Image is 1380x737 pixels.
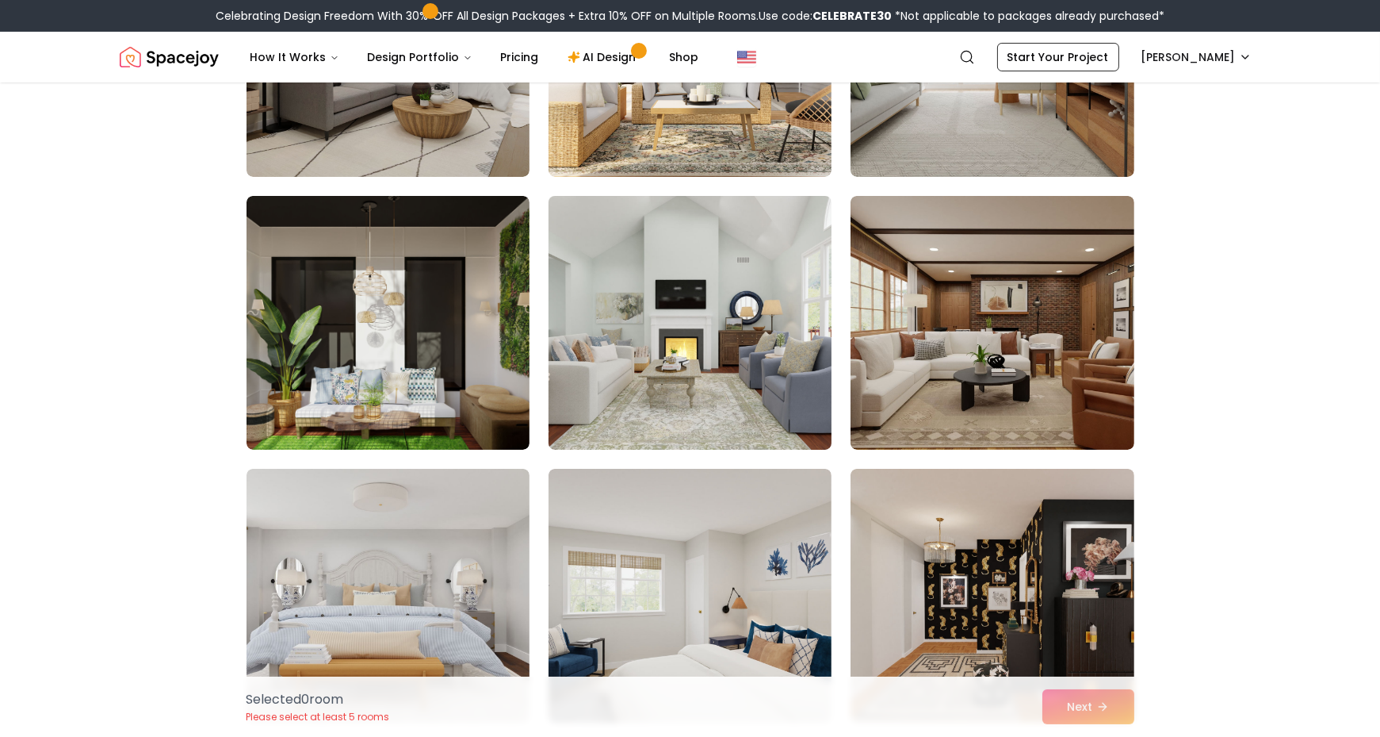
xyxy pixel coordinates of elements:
p: Selected 0 room [247,690,390,709]
a: AI Design [555,41,654,73]
div: Celebrating Design Freedom With 30% OFF All Design Packages + Extra 10% OFF on Multiple Rooms. [216,8,1164,24]
button: Design Portfolio [355,41,485,73]
img: Room room-5 [541,190,839,456]
nav: Main [238,41,712,73]
img: Room room-8 [549,469,831,723]
a: Shop [657,41,712,73]
img: Room room-6 [851,196,1133,450]
b: CELEBRATE30 [812,8,892,24]
a: Start Your Project [997,43,1119,71]
span: *Not applicable to packages already purchased* [892,8,1164,24]
button: How It Works [238,41,352,73]
img: Spacejoy Logo [120,41,219,73]
button: [PERSON_NAME] [1132,43,1261,71]
img: Room room-9 [851,469,1133,723]
p: Please select at least 5 rooms [247,711,390,724]
img: Room room-7 [247,469,529,723]
span: Use code: [759,8,892,24]
a: Spacejoy [120,41,219,73]
img: Room room-4 [247,196,529,450]
img: United States [737,48,756,67]
nav: Global [120,32,1261,83]
a: Pricing [488,41,552,73]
